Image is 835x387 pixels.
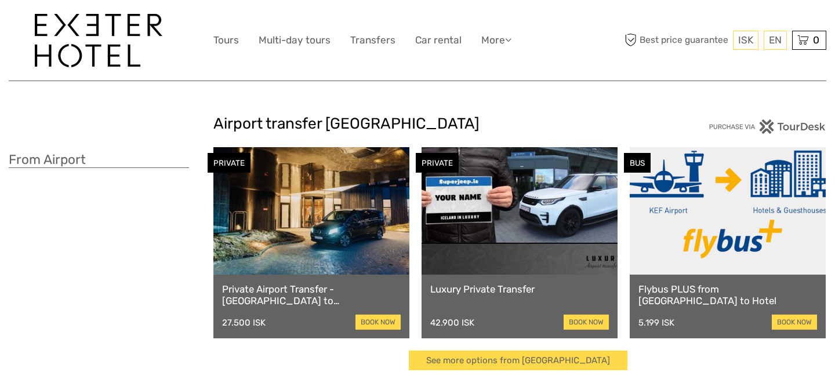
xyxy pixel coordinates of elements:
a: See more options from [GEOGRAPHIC_DATA] [409,351,627,371]
span: ISK [738,34,753,46]
div: EN [764,31,787,50]
div: PRIVATE [416,153,459,173]
img: PurchaseViaTourDesk.png [709,119,826,134]
span: Best price guarantee [622,31,731,50]
a: More [481,32,511,49]
a: book now [355,315,401,330]
div: 5.199 ISK [638,317,674,328]
a: Flybus PLUS from [GEOGRAPHIC_DATA] to Hotel [638,283,817,307]
a: Transfers [350,32,395,49]
a: Luxury Private Transfer [430,283,609,295]
a: Car rental [415,32,462,49]
a: Multi-day tours [259,32,331,49]
a: book now [772,315,817,330]
span: 0 [811,34,821,46]
a: Private Airport Transfer - [GEOGRAPHIC_DATA] to [GEOGRAPHIC_DATA] [222,283,401,307]
div: PRIVATE [208,153,251,173]
h2: Airport transfer [GEOGRAPHIC_DATA] [213,115,622,133]
a: book now [564,315,609,330]
div: BUS [624,153,651,173]
h3: From Airport [9,152,189,168]
a: Tours [213,32,239,49]
img: 1336-96d47ae6-54fc-4907-bf00-0fbf285a6419_logo_big.jpg [35,14,162,67]
div: 42.900 ISK [430,317,474,328]
div: 27.500 ISK [222,317,266,328]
